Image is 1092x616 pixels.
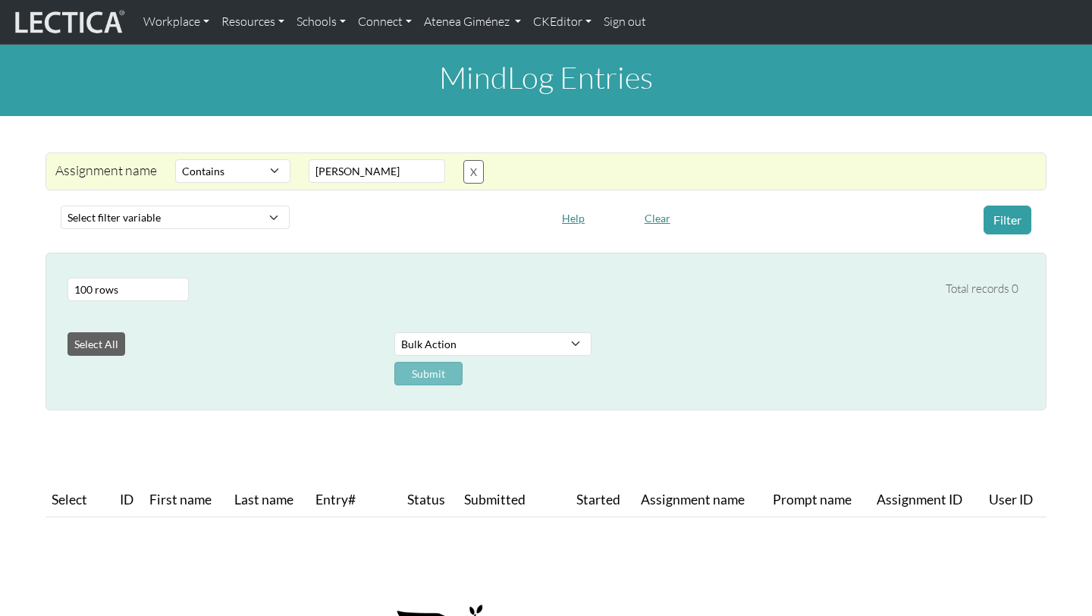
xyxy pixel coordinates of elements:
button: X [463,160,484,184]
th: Last name [228,483,309,517]
input: Value [309,159,445,183]
button: Filter [984,206,1031,234]
div: Total records 0 [946,280,1018,299]
span: User ID [989,489,1033,511]
a: Connect [352,6,418,38]
span: Assignment ID [877,489,962,511]
button: Help [555,206,591,230]
a: Schools [290,6,352,38]
span: Status [407,489,445,511]
a: Help [555,209,591,225]
a: Atenea Giménez [418,6,527,38]
a: Sign out [598,6,652,38]
a: CKEditor [527,6,598,38]
span: Entry# [315,489,384,511]
span: First name [149,489,212,511]
span: ID [120,489,133,511]
button: Clear [638,206,677,230]
th: Started [570,483,634,517]
button: Select All [67,332,125,356]
a: Resources [215,6,290,38]
a: Workplace [137,6,215,38]
span: Submitted [464,489,526,511]
span: Prompt name [773,489,852,511]
img: lecticalive [11,8,125,36]
th: Select [45,483,100,517]
div: Assignment name [46,159,166,184]
span: Assignment name [641,489,745,511]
